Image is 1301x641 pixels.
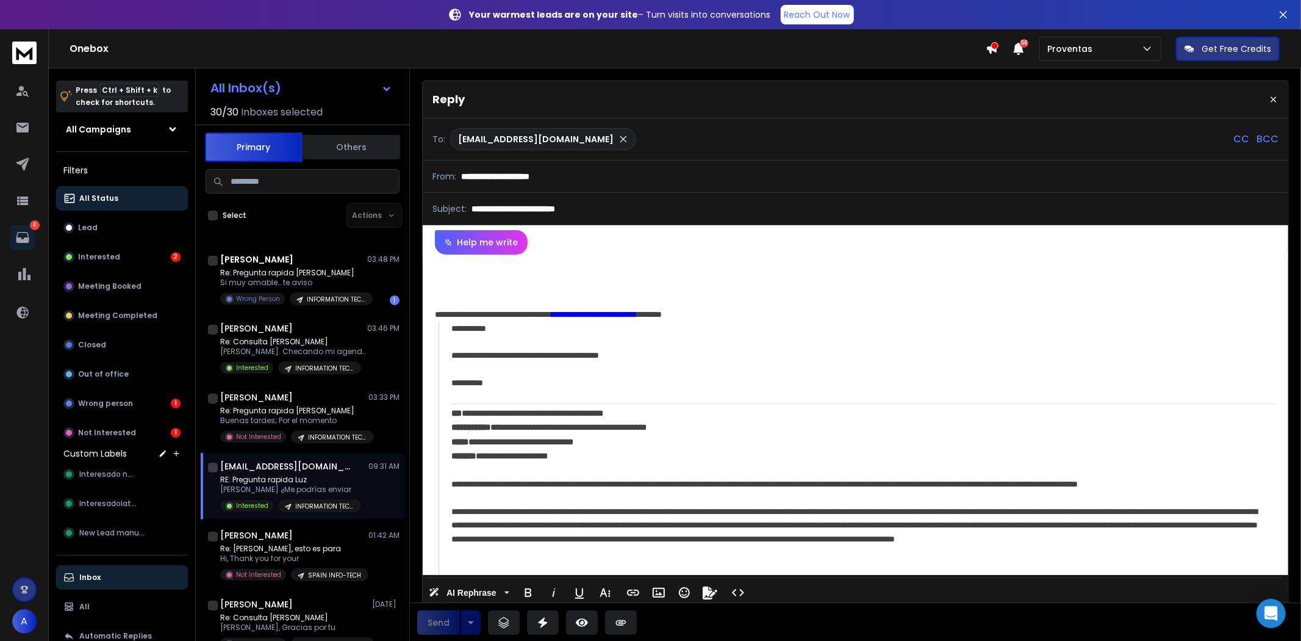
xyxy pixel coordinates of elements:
div: 2 [171,252,181,262]
button: Insert Image (Ctrl+P) [647,581,670,605]
button: Meeting Booked [56,274,188,299]
p: Re: Pregunta rapida [PERSON_NAME] [220,406,367,416]
span: Ctrl + Shift + k [100,83,159,97]
h3: Custom Labels [63,447,127,460]
span: 50 [1020,39,1028,48]
p: Hi, Thank you for your [220,554,367,563]
button: Get Free Credits [1176,37,1280,61]
p: [PERSON_NAME]. Checando mi agenda, [220,347,367,357]
p: INFORMATION TECH SERVICES LATAM [307,295,365,304]
h1: All Inbox(s) [210,82,281,94]
p: Re: Pregunta rapida [PERSON_NAME] [220,268,367,278]
p: Get Free Credits [1202,43,1271,55]
p: 4 [30,220,40,230]
div: 1 [390,295,400,305]
h1: Onebox [70,42,986,56]
p: 03:48 PM [367,255,400,264]
span: Interesadolater [79,499,138,509]
button: New Lead manual [56,521,188,545]
p: Subject: [432,203,467,215]
p: Not Interested [236,570,281,579]
p: Interested [236,363,268,372]
p: All [79,602,90,612]
button: Bold (Ctrl+B) [517,581,540,605]
span: AI Rephrase [444,588,499,598]
button: A [12,609,37,634]
p: Press to check for shortcuts. [76,84,171,109]
a: Reach Out Now [781,5,854,24]
p: Not Interested [236,432,281,441]
p: Reach Out Now [784,9,850,21]
button: Code View [726,581,750,605]
p: Wrong Person [236,294,280,303]
p: 09:31 AM [368,462,400,471]
button: All Status [56,186,188,211]
p: Automatic Replies [79,631,152,641]
p: Not Interested [78,428,136,438]
p: Wrong person [78,399,133,408]
button: Out of office [56,362,188,386]
p: From: [432,170,456,183]
label: Select [223,211,246,220]
button: Help me write [435,230,528,255]
button: More Text [593,581,617,605]
p: [EMAIL_ADDRESS][DOMAIN_NAME] [458,133,614,145]
p: To: [432,133,445,145]
p: [PERSON_NAME] ¿Me podrías enviar [220,485,361,494]
div: Open Intercom Messenger [1256,599,1286,628]
p: – Turn visits into conversations [470,9,771,21]
button: Interesadolater [56,491,188,516]
p: Proventas [1047,43,1097,55]
p: Inbox [79,573,101,582]
h1: [PERSON_NAME] [220,253,293,266]
span: 30 / 30 [210,105,238,120]
button: Wrong person1 [56,391,188,416]
p: Buenas tardes; Por el momento [220,416,367,426]
button: Others [303,134,400,161]
h1: [PERSON_NAME] [220,529,293,541]
img: logo [12,42,37,64]
p: CC [1233,132,1249,147]
p: INFORMATION TECH SERVICES LATAM [295,364,354,373]
p: Meeting Completed [78,311,157,320]
p: 03:33 PM [368,393,400,402]
p: Re: Consulta [PERSON_NAME] [220,613,367,623]
h1: [PERSON_NAME] [220,598,293,610]
span: New Lead manual [79,528,145,538]
a: 4 [10,225,35,250]
button: Signature [698,581,722,605]
button: Inbox [56,565,188,590]
div: 1 [171,399,181,408]
p: Out of office [78,369,129,379]
h1: [PERSON_NAME] [220,322,293,335]
button: Primary [205,132,303,162]
button: Not Interested1 [56,421,188,445]
p: Lead [78,223,98,233]
p: [PERSON_NAME], Gracias por tu [220,623,367,632]
p: SPAIN INFO-TECH [308,571,361,580]
p: INFORMATION TECH SERVICES LATAM [295,502,354,511]
p: Interested [78,252,120,262]
h1: [PERSON_NAME] [220,391,293,404]
h1: [EMAIL_ADDRESS][DOMAIN_NAME] [220,460,354,473]
button: Closed [56,333,188,357]
p: BCC [1256,132,1278,147]
button: All Campaigns [56,117,188,142]
p: Interested [236,501,268,510]
strong: Your warmest leads are on your site [470,9,639,21]
p: Re: Consulta [PERSON_NAME] [220,337,367,347]
p: 03:46 PM [367,324,400,333]
button: Emoticons [673,581,696,605]
button: Underline (Ctrl+U) [568,581,591,605]
button: Meeting Completed [56,303,188,328]
p: All Status [79,194,118,203]
p: Reply [432,91,465,108]
span: Interesado new [79,469,138,479]
button: All [56,595,188,619]
h1: All Campaigns [66,123,131,136]
button: AI Rephrase [426,581,512,605]
p: [DATE] [372,599,400,609]
button: Insert Link (Ctrl+K) [622,581,645,605]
